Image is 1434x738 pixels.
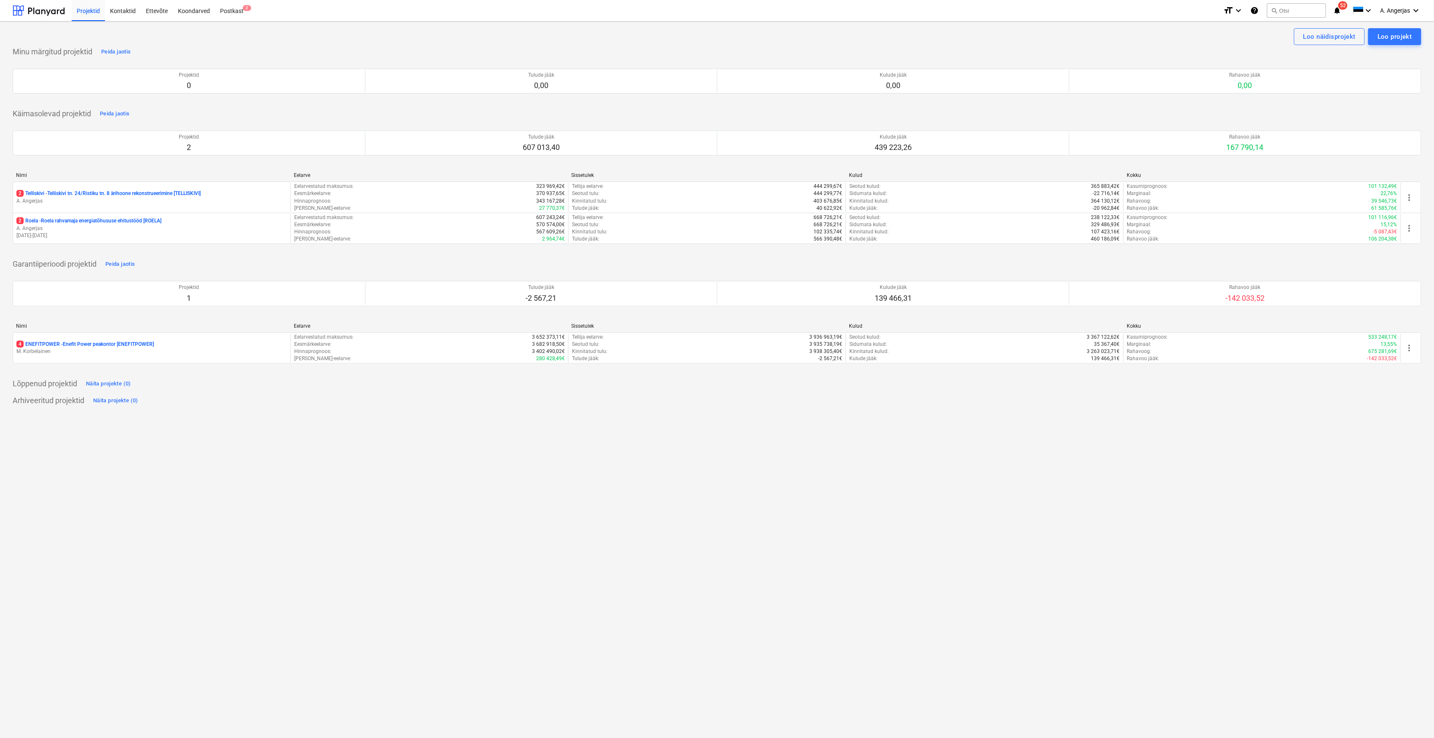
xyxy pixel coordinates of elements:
p: -22 716,14€ [1093,190,1120,197]
p: Garantiiperioodi projektid [13,259,97,269]
button: Näita projekte (0) [91,394,140,407]
div: Kokku [1127,323,1398,329]
div: Peida jaotis [101,47,131,57]
p: Tulude jääk [528,72,554,79]
p: -142 033,52 [1226,293,1265,303]
p: [DATE] - [DATE] [16,232,287,239]
p: M. Korbelainen [16,348,287,355]
p: Rahavoog : [1127,348,1152,355]
p: Kinnitatud tulu : [572,348,607,355]
p: 668 726,21€ [814,214,842,221]
span: 4 [16,341,24,348]
div: Näita projekte (0) [93,396,138,406]
p: 566 390,48€ [814,235,842,243]
p: Kinnitatud kulud : [849,198,889,205]
p: Lõppenud projektid [13,379,77,389]
p: 365 883,42€ [1091,183,1120,190]
p: 668 726,21€ [814,221,842,228]
p: 238 122,33€ [1091,214,1120,221]
p: 323 969,42€ [536,183,565,190]
p: 106 204,38€ [1369,235,1397,243]
i: keyboard_arrow_down [1233,5,1243,16]
span: more_vert [1404,343,1415,353]
p: Seotud kulud : [849,214,881,221]
p: Seotud tulu : [572,341,599,348]
span: 2 [16,217,24,224]
div: Kulud [849,323,1120,329]
p: 15,12% [1381,221,1397,228]
p: Eelarvestatud maksumus : [294,183,354,190]
p: Tellija eelarve : [572,183,604,190]
p: 167 790,14 [1227,142,1264,152]
p: 3 367 122,62€ [1087,334,1120,341]
p: Tellija eelarve : [572,214,604,221]
p: Kinnitatud kulud : [849,348,889,355]
p: Telliskivi - Telliskivi tn. 24/Ristiku tn. 8 ärihoone rekonstrueerimine [TELLISKIVI] [16,190,201,197]
div: Näita projekte (0) [86,379,131,389]
p: 35 367,40€ [1094,341,1120,348]
div: Nimi [16,323,287,329]
div: Loo näidisprojekt [1303,31,1356,42]
p: -5 087,43€ [1373,228,1397,235]
p: Käimasolevad projektid [13,109,91,119]
p: Rahavoog : [1127,198,1152,205]
p: Marginaal : [1127,190,1152,197]
p: Minu märgitud projektid [13,47,92,57]
p: Eelarvestatud maksumus : [294,334,354,341]
p: Rahavoo jääk : [1127,235,1160,243]
p: 343 167,28€ [536,198,565,205]
p: 607 013,40 [523,142,560,152]
p: Rahavoo jääk [1230,72,1261,79]
p: Sidumata kulud : [849,341,887,348]
p: Seotud tulu : [572,190,599,197]
p: -2 567,21€ [818,355,842,362]
p: Hinnaprognoos : [294,228,331,235]
p: Kulude jääk [875,134,912,141]
button: Peida jaotis [103,257,137,271]
p: Eelarvestatud maksumus : [294,214,354,221]
p: 444 299,67€ [814,183,842,190]
p: 13,55% [1381,341,1397,348]
p: Projektid [179,284,199,291]
p: 567 609,26€ [536,228,565,235]
p: Seotud kulud : [849,183,881,190]
span: 2 [243,5,251,11]
p: Tulude jääk [523,134,560,141]
p: 3 938 305,40€ [809,348,842,355]
p: Roela - Roela rahvamaja energiatõhususe ehitustööd [ROELA] [16,217,161,225]
p: 2 964,74€ [542,235,565,243]
p: -20 962,84€ [1093,205,1120,212]
p: 3 402 490,02€ [532,348,565,355]
p: 101 132,49€ [1369,183,1397,190]
div: Loo projekt [1378,31,1412,42]
i: keyboard_arrow_down [1364,5,1374,16]
p: Hinnaprognoos : [294,198,331,205]
p: 329 486,93€ [1091,221,1120,228]
p: 107 423,16€ [1091,228,1120,235]
p: Kulude jääk : [849,205,878,212]
p: A. Angerjas [16,225,287,232]
p: Seotud tulu : [572,221,599,228]
p: 3 936 963,19€ [809,334,842,341]
span: 52 [1338,1,1348,10]
p: 3 682 918,50€ [532,341,565,348]
p: 101 116,96€ [1369,214,1397,221]
div: Nimi [16,172,287,178]
p: 0,00 [880,80,907,91]
p: Seotud kulud : [849,334,881,341]
button: Otsi [1267,3,1326,18]
p: Kulude jääk [875,284,912,291]
p: 607 243,24€ [536,214,565,221]
span: more_vert [1404,193,1415,203]
p: Kulude jääk : [849,235,878,243]
p: Kinnitatud tulu : [572,228,607,235]
button: Peida jaotis [99,45,133,59]
p: Kasumiprognoos : [1127,214,1168,221]
p: Rahavoo jääk [1227,134,1264,141]
p: 533 248,17€ [1369,334,1397,341]
p: -2 567,21 [526,293,557,303]
span: 2 [16,190,24,197]
p: Kasumiprognoos : [1127,334,1168,341]
p: 22,76% [1381,190,1397,197]
p: Arhiveeritud projektid [13,396,84,406]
